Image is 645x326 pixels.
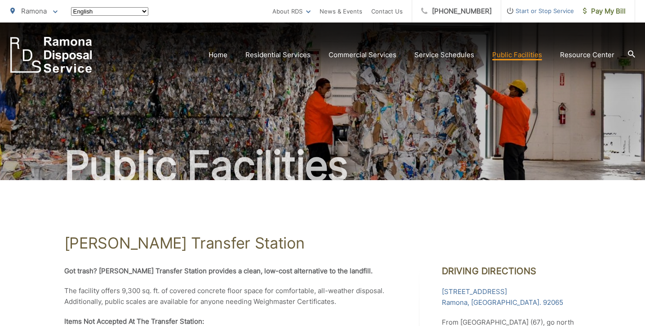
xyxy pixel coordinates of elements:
[10,143,635,188] h2: Public Facilities
[245,50,311,60] a: Residential Services
[414,50,474,60] a: Service Schedules
[560,50,614,60] a: Resource Center
[272,6,311,17] a: About RDS
[442,266,581,276] h2: Driving Directions
[10,37,92,73] a: EDCD logo. Return to the homepage.
[492,50,542,60] a: Public Facilities
[320,6,362,17] a: News & Events
[583,6,626,17] span: Pay My Bill
[64,285,397,307] p: The facility offers 9,300 sq. ft. of covered concrete floor space for comfortable, all-weather di...
[371,6,403,17] a: Contact Us
[442,286,563,308] a: [STREET_ADDRESS]Ramona, [GEOGRAPHIC_DATA]. 92065
[329,50,396,60] a: Commercial Services
[64,317,204,326] strong: Items Not Accepted At The Transfer Station:
[71,7,148,16] select: Select a language
[64,234,581,252] h1: [PERSON_NAME] Transfer Station
[21,7,47,15] span: Ramona
[64,267,373,275] strong: Got trash? [PERSON_NAME] Transfer Station provides a clean, low-cost alternative to the landfill.
[209,50,227,60] a: Home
